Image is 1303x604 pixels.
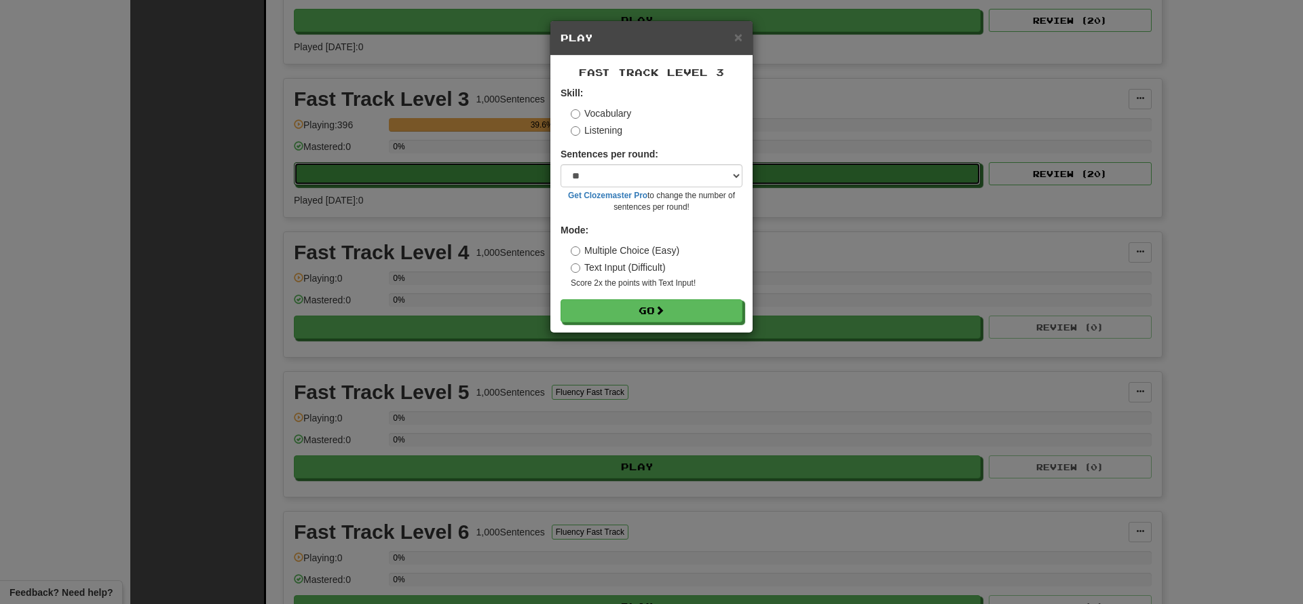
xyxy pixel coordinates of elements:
[571,278,742,289] small: Score 2x the points with Text Input !
[571,126,580,136] input: Listening
[561,31,742,45] h5: Play
[561,147,658,161] label: Sentences per round:
[571,263,580,273] input: Text Input (Difficult)
[561,225,588,235] strong: Mode:
[734,29,742,45] span: ×
[571,124,622,137] label: Listening
[561,190,742,213] small: to change the number of sentences per round!
[568,191,647,200] a: Get Clozemaster Pro
[571,109,580,119] input: Vocabulary
[579,67,724,78] span: Fast Track Level 3
[571,246,580,256] input: Multiple Choice (Easy)
[571,107,631,120] label: Vocabulary
[571,244,679,257] label: Multiple Choice (Easy)
[734,30,742,44] button: Close
[561,299,742,322] button: Go
[571,261,666,274] label: Text Input (Difficult)
[561,88,583,98] strong: Skill:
